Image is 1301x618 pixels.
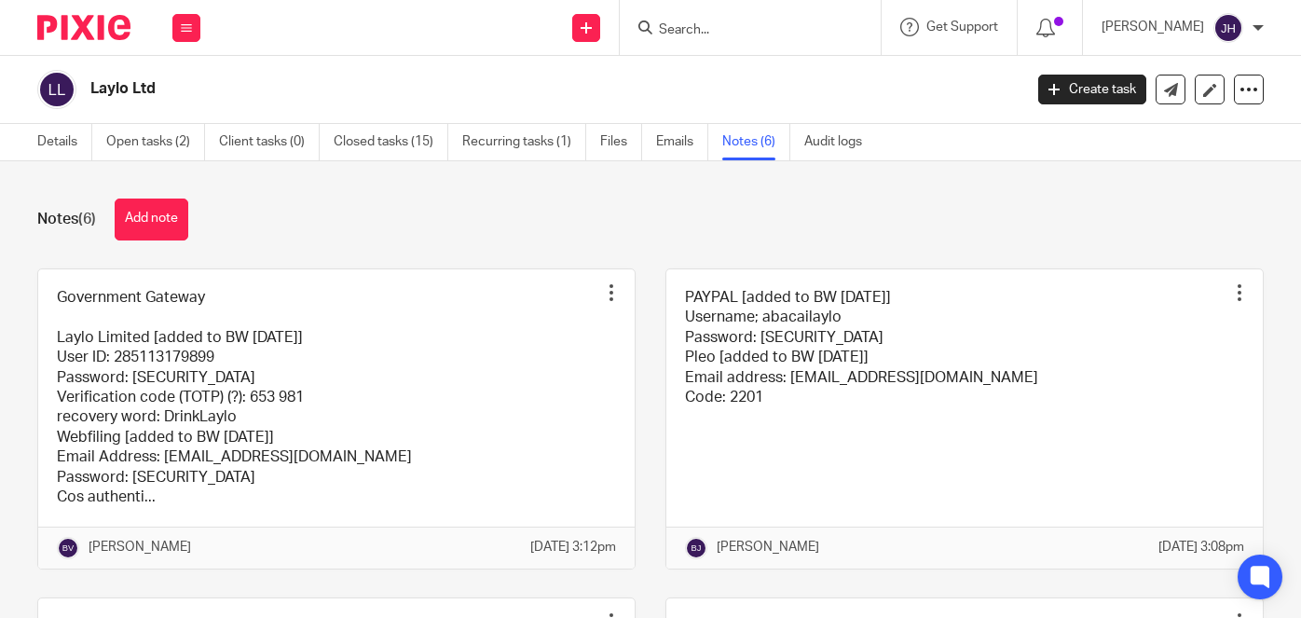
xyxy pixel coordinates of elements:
img: svg%3E [685,537,707,559]
button: Add note [115,199,188,240]
a: Emails [656,124,708,160]
p: [DATE] 3:12pm [530,538,616,556]
h2: Laylo Ltd [90,79,827,99]
a: Details [37,124,92,160]
a: Open tasks (2) [106,124,205,160]
a: Create task [1038,75,1146,104]
a: Notes (6) [722,124,790,160]
a: Client tasks (0) [219,124,320,160]
p: [DATE] 3:08pm [1158,538,1244,556]
h1: Notes [37,210,96,229]
a: Recurring tasks (1) [462,124,586,160]
a: Files [600,124,642,160]
span: Get Support [926,21,998,34]
span: (6) [78,212,96,227]
a: Closed tasks (15) [334,124,448,160]
img: svg%3E [37,70,76,109]
p: [PERSON_NAME] [1102,18,1204,36]
img: Pixie [37,15,130,40]
p: [PERSON_NAME] [89,538,191,556]
input: Search [657,22,825,39]
a: Audit logs [804,124,876,160]
p: [PERSON_NAME] [717,538,819,556]
img: svg%3E [57,537,79,559]
img: svg%3E [1213,13,1243,43]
